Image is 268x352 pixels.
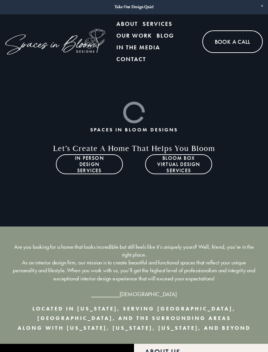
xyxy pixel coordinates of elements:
[11,126,257,134] h1: SPACES IN BLOOM DESIGNS
[116,18,138,30] a: About
[142,18,173,30] a: folder dropdown
[142,19,173,29] span: Services
[56,154,123,174] a: In Person Design Services
[157,30,174,42] a: Blog
[145,154,212,174] a: Bloom Box Virtual Design Services
[202,30,263,53] a: Book A Call
[116,30,152,42] a: Our Work
[11,144,257,154] h2: Let’s Create a home that helps you bloom
[18,305,251,331] strong: Located in [US_STATE], serving [GEOGRAPHIC_DATA], [GEOGRAPHIC_DATA], and the surrounding areas al...
[116,53,146,65] a: Contact
[11,243,257,298] p: Are you looking for a home that looks incredible but still feels like it’s uniquely yours? Well, ...
[116,42,160,54] a: In the Media
[5,29,105,55] img: Spaces in Bloom Designs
